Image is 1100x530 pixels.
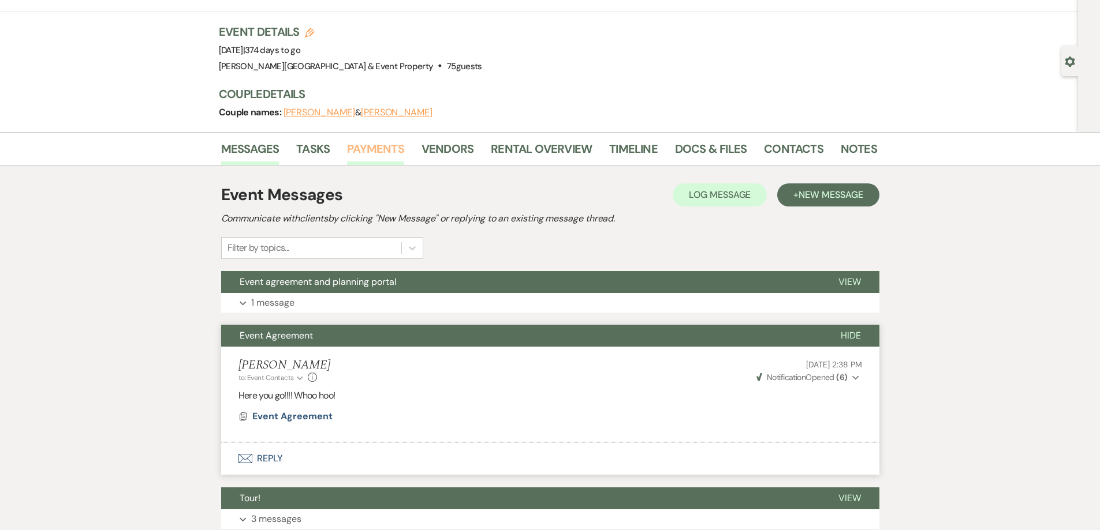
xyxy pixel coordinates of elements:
button: to: Event Contacts [238,373,305,383]
span: View [838,492,861,504]
a: Docs & Files [675,140,747,165]
span: Event Agreement [240,329,313,341]
span: 75 guests [447,61,482,72]
a: Timeline [609,140,658,165]
button: 3 messages [221,509,879,529]
h2: Communicate with clients by clicking "New Message" or replying to an existing message thread. [221,212,879,225]
strong: ( 6 ) [836,372,847,382]
span: Opened [756,372,848,382]
h3: Event Details [219,24,482,40]
span: Event agreement and planning portal [240,276,397,288]
span: [PERSON_NAME][GEOGRAPHIC_DATA] & Event Property [219,61,434,72]
div: Filter by topics... [228,241,289,255]
span: [DATE] [219,44,301,56]
p: 1 message [251,295,294,310]
span: 374 days to go [245,44,300,56]
h1: Event Messages [221,183,343,207]
p: Here you go!!!! Whoo hoo! [238,388,862,403]
a: Notes [841,140,877,165]
a: Rental Overview [491,140,592,165]
span: View [838,276,861,288]
span: [DATE] 2:38 PM [806,359,862,370]
span: Event Agreement [252,410,333,422]
span: Couple names: [219,106,284,118]
button: Hide [822,325,879,347]
a: Contacts [764,140,823,165]
span: | [243,44,300,56]
span: New Message [799,189,863,201]
button: Event agreement and planning portal [221,271,820,293]
button: Event Agreement [221,325,822,347]
a: Tasks [296,140,330,165]
span: Hide [841,329,861,341]
h3: Couple Details [219,86,866,102]
span: Notification [767,372,806,382]
p: 3 messages [251,512,301,527]
a: Vendors [422,140,473,165]
button: [PERSON_NAME] [284,108,355,117]
span: Log Message [689,189,751,201]
span: & [284,107,432,118]
button: Open lead details [1065,55,1075,66]
a: Messages [221,140,279,165]
button: View [820,487,879,509]
span: to: Event Contacts [238,373,294,382]
h5: [PERSON_NAME] [238,358,330,373]
button: Log Message [673,183,767,206]
button: [PERSON_NAME] [361,108,432,117]
button: NotificationOpened (6) [755,371,862,384]
button: Tour! [221,487,820,509]
button: +New Message [777,183,879,206]
button: View [820,271,879,293]
button: 1 message [221,293,879,313]
span: Tour! [240,492,260,504]
button: Reply [221,442,879,475]
button: Event Agreement [252,409,335,423]
a: Payments [347,140,404,165]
